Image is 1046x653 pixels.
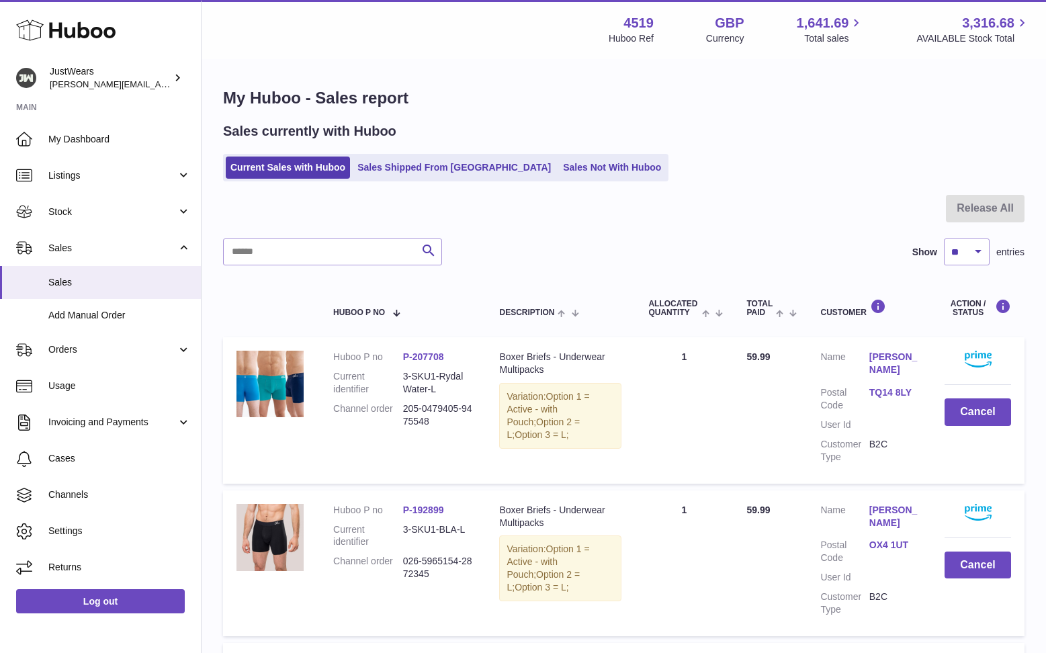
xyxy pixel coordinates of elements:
[916,14,1030,45] a: 3,316.68 AVAILABLE Stock Total
[48,242,177,255] span: Sales
[223,122,396,140] h2: Sales currently with Huboo
[820,504,869,533] dt: Name
[869,386,918,399] a: TQ14 8LY
[945,552,1011,579] button: Cancel
[558,157,666,179] a: Sales Not With Huboo
[48,309,191,322] span: Add Manual Order
[48,133,191,146] span: My Dashboard
[403,555,473,580] dd: 026-5965154-2872345
[945,398,1011,426] button: Cancel
[48,380,191,392] span: Usage
[48,561,191,574] span: Returns
[912,246,937,259] label: Show
[996,246,1025,259] span: entries
[499,535,621,601] div: Variation:
[746,505,770,515] span: 59.99
[226,157,350,179] a: Current Sales with Huboo
[820,591,869,616] dt: Customer Type
[916,32,1030,45] span: AVAILABLE Stock Total
[48,343,177,356] span: Orders
[746,300,773,317] span: Total paid
[609,32,654,45] div: Huboo Ref
[48,169,177,182] span: Listings
[820,438,869,464] dt: Customer Type
[515,429,569,440] span: Option 3 = L;
[623,14,654,32] strong: 4519
[48,452,191,465] span: Cases
[403,523,473,549] dd: 3-SKU1-BLA-L
[869,351,918,376] a: [PERSON_NAME]
[48,276,191,289] span: Sales
[869,438,918,464] dd: B2C
[648,300,699,317] span: ALLOCATED Quantity
[635,490,733,636] td: 1
[48,416,177,429] span: Invoicing and Payments
[333,370,403,396] dt: Current identifier
[507,417,580,440] span: Option 2 = L;
[499,308,554,317] span: Description
[403,370,473,396] dd: 3-SKU1-Rydal Water-L
[869,539,918,552] a: OX4 1UT
[804,32,864,45] span: Total sales
[820,351,869,380] dt: Name
[403,505,444,515] a: P-192899
[820,539,869,564] dt: Postal Code
[499,504,621,529] div: Boxer Briefs - Underwear Multipacks
[403,351,444,362] a: P-207708
[48,525,191,537] span: Settings
[820,419,869,431] dt: User Id
[333,351,403,363] dt: Huboo P no
[715,14,744,32] strong: GBP
[403,402,473,428] dd: 205-0479405-9475548
[507,569,580,593] span: Option 2 = L;
[499,383,621,449] div: Variation:
[820,571,869,584] dt: User Id
[333,504,403,517] dt: Huboo P no
[353,157,556,179] a: Sales Shipped From [GEOGRAPHIC_DATA]
[797,14,865,45] a: 1,641.69 Total sales
[223,87,1025,109] h1: My Huboo - Sales report
[820,299,918,317] div: Customer
[48,206,177,218] span: Stock
[333,402,403,428] dt: Channel order
[820,386,869,412] dt: Postal Code
[333,523,403,549] dt: Current identifier
[50,65,171,91] div: JustWears
[965,504,992,521] img: primelogo.png
[499,351,621,376] div: Boxer Briefs - Underwear Multipacks
[333,308,385,317] span: Huboo P no
[50,79,269,89] span: [PERSON_NAME][EMAIL_ADDRESS][DOMAIN_NAME]
[507,543,589,580] span: Option 1 = Active - with Pouch;
[962,14,1014,32] span: 3,316.68
[16,589,185,613] a: Log out
[965,351,992,367] img: primelogo.png
[236,351,304,417] img: 45191700664982.png
[635,337,733,483] td: 1
[16,68,36,88] img: josh@just-wears.com
[869,591,918,616] dd: B2C
[48,488,191,501] span: Channels
[746,351,770,362] span: 59.99
[797,14,849,32] span: 1,641.69
[945,299,1011,317] div: Action / Status
[869,504,918,529] a: [PERSON_NAME]
[333,555,403,580] dt: Channel order
[706,32,744,45] div: Currency
[515,582,569,593] span: Option 3 = L;
[236,504,304,571] img: 45191626283036.jpg
[507,391,589,427] span: Option 1 = Active - with Pouch;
